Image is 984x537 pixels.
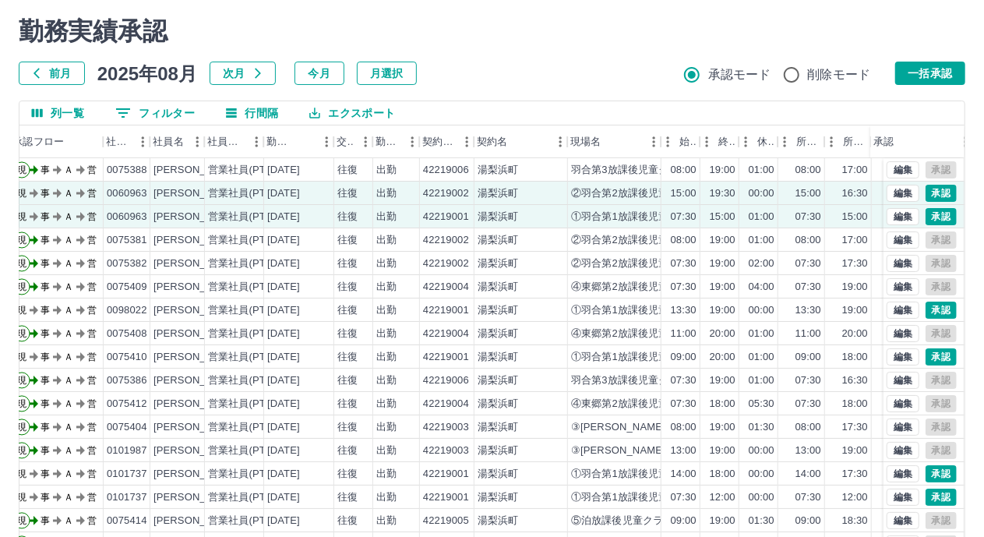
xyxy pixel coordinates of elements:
[887,325,919,342] button: 編集
[208,186,290,201] div: 営業社員(PT契約)
[87,328,97,339] text: 営
[671,210,697,224] div: 07:30
[887,302,919,319] button: 編集
[64,328,73,339] text: Ａ
[337,125,354,158] div: 交通費
[795,303,821,318] div: 13:30
[671,280,697,295] div: 07:30
[571,327,700,341] div: ④東郷第2放課後児童クラブ
[419,125,474,158] div: 契約コード
[773,130,796,154] button: メニュー
[455,130,478,154] button: メニュー
[208,327,290,341] div: 営業社員(PT契約)
[679,125,697,158] div: 始業
[842,210,868,224] div: 15:00
[422,125,455,158] div: 契約コード
[376,420,397,435] div: 出勤
[376,256,397,271] div: 出勤
[710,327,735,341] div: 20:00
[749,420,774,435] div: 01:30
[153,210,238,224] div: [PERSON_NAME]
[478,327,519,341] div: 湯梨浜町
[267,373,300,388] div: [DATE]
[477,125,507,158] div: 契約名
[400,130,424,154] button: メニュー
[41,352,50,362] text: 事
[887,255,919,272] button: 編集
[17,352,26,362] text: 現
[926,489,957,506] button: 承認
[423,210,469,224] div: 42219001
[795,163,821,178] div: 08:00
[208,280,290,295] div: 営業社員(PT契約)
[376,280,397,295] div: 出勤
[887,442,919,459] button: 編集
[64,398,73,409] text: Ａ
[808,65,871,84] span: 削除モード
[103,101,207,125] button: フィルター表示
[208,233,290,248] div: 営業社員(PT契約)
[267,186,300,201] div: [DATE]
[41,328,50,339] text: 事
[107,233,147,248] div: 0075381
[887,465,919,482] button: 編集
[887,419,919,436] button: 編集
[842,373,868,388] div: 16:30
[376,233,397,248] div: 出勤
[571,163,690,178] div: 羽合第3放課後児童クラブ
[153,327,238,341] div: [PERSON_NAME]
[571,397,700,412] div: ④東郷第2放課後児童クラブ
[423,256,469,271] div: 42219002
[478,420,519,435] div: 湯梨浜町
[795,186,821,201] div: 15:00
[207,125,245,158] div: 社員区分
[571,303,700,318] div: ①羽合第1放課後児童クラブ
[17,258,26,269] text: 現
[376,125,400,158] div: 勤務区分
[749,210,774,224] div: 01:00
[41,258,50,269] text: 事
[710,397,735,412] div: 18:00
[571,420,764,435] div: ③[PERSON_NAME]第1放課後児童クラブ
[710,280,735,295] div: 19:00
[423,397,469,412] div: 42219004
[842,350,868,365] div: 18:00
[64,188,73,199] text: Ａ
[571,280,700,295] div: ④東郷第2放課後児童クラブ
[478,186,519,201] div: 湯梨浜町
[423,163,469,178] div: 42219006
[842,163,868,178] div: 17:00
[749,233,774,248] div: 01:00
[267,233,300,248] div: [DATE]
[571,256,700,271] div: ②羽合第2放課後児童クラブ
[695,130,718,154] button: メニュー
[749,397,774,412] div: 05:30
[267,256,300,271] div: [DATE]
[926,465,957,482] button: 承認
[423,327,469,341] div: 42219004
[208,420,290,435] div: 営業社員(PT契約)
[107,350,147,365] div: 0075410
[842,327,868,341] div: 20:00
[64,258,73,269] text: Ａ
[17,328,26,339] text: 現
[478,303,519,318] div: 湯梨浜町
[478,163,519,178] div: 湯梨浜町
[887,489,919,506] button: 編集
[571,373,690,388] div: 羽合第3放課後児童クラブ
[734,130,757,154] button: メニュー
[749,186,774,201] div: 00:00
[293,131,315,153] button: ソート
[749,303,774,318] div: 00:00
[671,327,697,341] div: 11:00
[423,233,469,248] div: 42219002
[41,398,50,409] text: 事
[19,62,85,85] button: 前月
[107,280,147,295] div: 0075409
[208,373,290,388] div: 営業社員(PT契約)
[337,303,358,318] div: 往復
[710,256,735,271] div: 19:00
[710,373,735,388] div: 19:00
[64,281,73,292] text: Ａ
[887,208,919,225] button: 編集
